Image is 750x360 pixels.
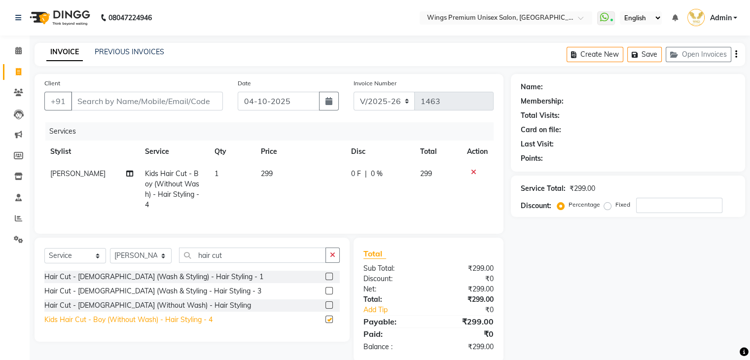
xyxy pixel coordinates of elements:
[356,342,429,352] div: Balance :
[461,141,494,163] th: Action
[627,47,662,62] button: Save
[95,47,164,56] a: PREVIOUS INVOICES
[666,47,731,62] button: Open Invoices
[521,125,561,135] div: Card on file:
[414,141,461,163] th: Total
[261,169,273,178] span: 299
[356,305,440,315] a: Add Tip
[46,43,83,61] a: INVOICE
[44,300,251,311] div: Hair Cut - [DEMOGRAPHIC_DATA] (Without Wash) - Hair Styling
[356,274,429,284] div: Discount:
[371,169,383,179] span: 0 %
[521,110,560,121] div: Total Visits:
[521,96,564,107] div: Membership:
[365,169,367,179] span: |
[139,141,209,163] th: Service
[44,315,213,325] div: Kids Hair Cut - Boy (Without Wash) - Hair Styling - 4
[440,305,500,315] div: ₹0
[521,139,554,149] div: Last Visit:
[429,316,501,327] div: ₹299.00
[44,286,261,296] div: Hair Cut - [DEMOGRAPHIC_DATA] (Wash & Styling - Hair Styling - 3
[356,328,429,340] div: Paid:
[25,4,93,32] img: logo
[214,169,218,178] span: 1
[521,183,566,194] div: Service Total:
[345,141,414,163] th: Disc
[45,122,501,141] div: Services
[420,169,432,178] span: 299
[567,47,623,62] button: Create New
[429,328,501,340] div: ₹0
[363,249,386,259] span: Total
[44,79,60,88] label: Client
[429,284,501,294] div: ₹299.00
[145,169,199,209] span: Kids Hair Cut - Boy (Without Wash) - Hair Styling - 4
[356,263,429,274] div: Sub Total:
[44,272,263,282] div: Hair Cut - [DEMOGRAPHIC_DATA] (Wash & Styling) - Hair Styling - 1
[521,201,551,211] div: Discount:
[429,263,501,274] div: ₹299.00
[521,153,543,164] div: Points:
[356,284,429,294] div: Net:
[429,294,501,305] div: ₹299.00
[44,141,139,163] th: Stylist
[44,92,72,110] button: +91
[255,141,345,163] th: Price
[179,248,326,263] input: Search or Scan
[356,294,429,305] div: Total:
[429,342,501,352] div: ₹299.00
[50,169,106,178] span: [PERSON_NAME]
[569,200,600,209] label: Percentage
[570,183,595,194] div: ₹299.00
[209,141,255,163] th: Qty
[351,169,361,179] span: 0 F
[71,92,223,110] input: Search by Name/Mobile/Email/Code
[108,4,152,32] b: 08047224946
[354,79,396,88] label: Invoice Number
[710,13,731,23] span: Admin
[521,82,543,92] div: Name:
[238,79,251,88] label: Date
[356,316,429,327] div: Payable:
[687,9,705,26] img: Admin
[429,274,501,284] div: ₹0
[615,200,630,209] label: Fixed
